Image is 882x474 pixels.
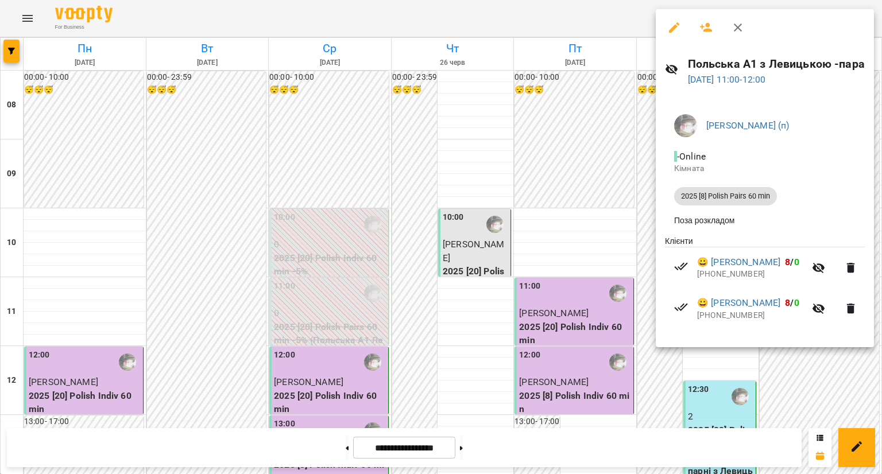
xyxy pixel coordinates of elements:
h6: Польська А1 з Левицькою -пара [688,55,865,73]
a: 😀 [PERSON_NAME] [697,296,780,310]
p: [PHONE_NUMBER] [697,310,805,321]
a: 😀 [PERSON_NAME] [697,255,780,269]
a: [PERSON_NAME] (п) [706,120,790,131]
span: 0 [794,297,799,308]
ul: Клієнти [665,235,865,333]
span: 8 [785,297,790,308]
img: e3906ac1da6b2fc8356eee26edbd6dfe.jpg [674,114,697,137]
b: / [785,297,799,308]
p: Кімната [674,163,856,174]
svg: Візит сплачено [674,300,688,314]
li: Поза розкладом [665,210,865,231]
a: [DATE] 11:00-12:00 [688,74,766,85]
span: 0 [794,257,799,267]
svg: Візит сплачено [674,259,688,273]
span: 2025 [8] Polish Pairs 60 min [674,191,777,201]
span: - Online [674,151,708,162]
b: / [785,257,799,267]
span: 8 [785,257,790,267]
p: [PHONE_NUMBER] [697,269,805,280]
